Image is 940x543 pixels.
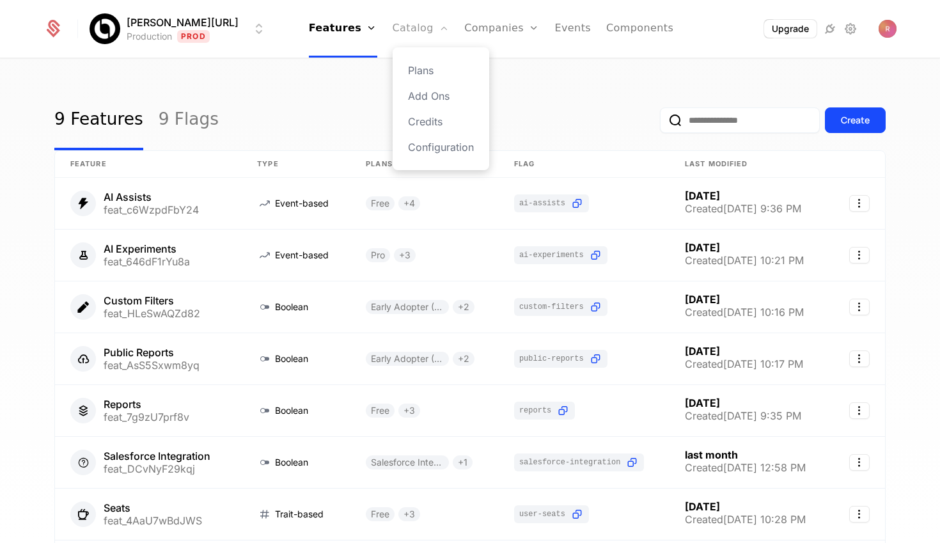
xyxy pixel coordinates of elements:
button: Select action [849,506,870,523]
button: Select action [849,247,870,264]
button: Select action [849,299,870,315]
button: Select action [849,195,870,212]
a: 9 Flags [159,90,219,150]
button: Upgrade [764,20,817,38]
a: Integrations [822,21,838,36]
button: Select environment [93,15,267,43]
th: Feature [55,151,242,178]
button: Select action [849,454,870,471]
button: Select action [849,350,870,367]
img: Billy.ai [90,13,120,44]
span: Prod [177,30,210,43]
a: Add Ons [408,88,474,104]
div: Create [841,114,870,127]
th: Plans [350,151,499,178]
th: Last Modified [670,151,831,178]
a: Plans [408,63,474,78]
a: Settings [843,21,858,36]
button: Create [825,107,886,133]
div: Production [127,30,172,43]
button: Select action [849,402,870,419]
a: Credits [408,114,474,129]
span: [PERSON_NAME][URL] [127,15,239,30]
img: Ryan [879,20,897,38]
button: Open user button [879,20,897,38]
th: Type [242,151,350,178]
a: 9 Features [54,90,143,150]
a: Configuration [408,139,474,155]
th: Flag [499,151,670,178]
